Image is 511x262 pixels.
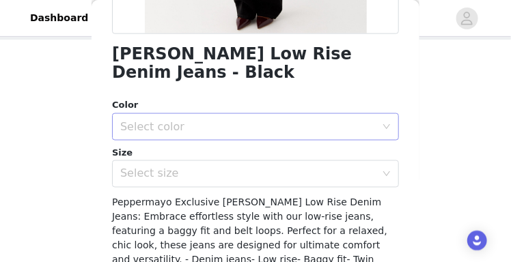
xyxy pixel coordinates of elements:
i: icon: down [383,170,391,179]
i: icon: down [383,123,391,132]
h1: [PERSON_NAME] Low Rise Denim Jeans - Black [112,45,399,82]
div: Open Intercom Messenger [467,231,487,250]
a: Dashboard [22,3,96,33]
div: Color [112,98,399,112]
div: Select color [120,120,376,134]
div: Select size [120,167,376,181]
div: Size [112,146,399,160]
div: avatar [460,8,473,29]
